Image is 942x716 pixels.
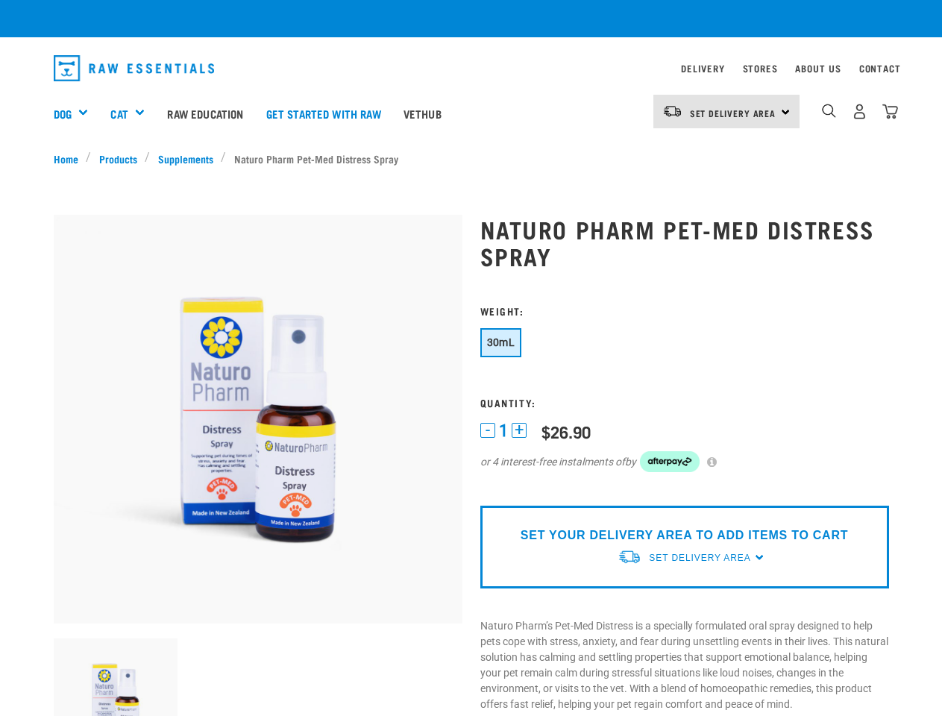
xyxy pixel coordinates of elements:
[882,104,898,119] img: home-icon@2x.png
[480,451,889,472] div: or 4 interest-free instalments of by
[480,397,889,408] h3: Quantity:
[690,110,776,116] span: Set Delivery Area
[150,151,221,166] a: Supplements
[640,451,700,472] img: Afterpay
[392,84,453,143] a: Vethub
[662,104,682,118] img: van-moving.png
[480,305,889,316] h3: Weight:
[743,66,778,71] a: Stores
[822,104,836,118] img: home-icon-1@2x.png
[480,618,889,712] p: Naturo Pharm’s Pet-Med Distress is a specially formulated oral spray designed to help pets cope w...
[42,49,901,87] nav: dropdown navigation
[54,151,889,166] nav: breadcrumbs
[795,66,841,71] a: About Us
[859,66,901,71] a: Contact
[521,527,848,544] p: SET YOUR DELIVERY AREA TO ADD ITEMS TO CART
[541,422,591,441] div: $26.90
[480,328,522,357] button: 30mL
[487,336,515,348] span: 30mL
[54,151,87,166] a: Home
[54,55,215,81] img: Raw Essentials Logo
[110,105,128,122] a: Cat
[54,215,462,624] img: RE Product Shoot 2023 Nov8635
[681,66,724,71] a: Delivery
[91,151,145,166] a: Products
[156,84,254,143] a: Raw Education
[54,105,72,122] a: Dog
[480,423,495,438] button: -
[852,104,867,119] img: user.png
[255,84,392,143] a: Get started with Raw
[480,216,889,269] h1: Naturo Pharm Pet-Med Distress Spray
[618,549,641,565] img: van-moving.png
[499,423,508,439] span: 1
[512,423,527,438] button: +
[649,553,750,563] span: Set Delivery Area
